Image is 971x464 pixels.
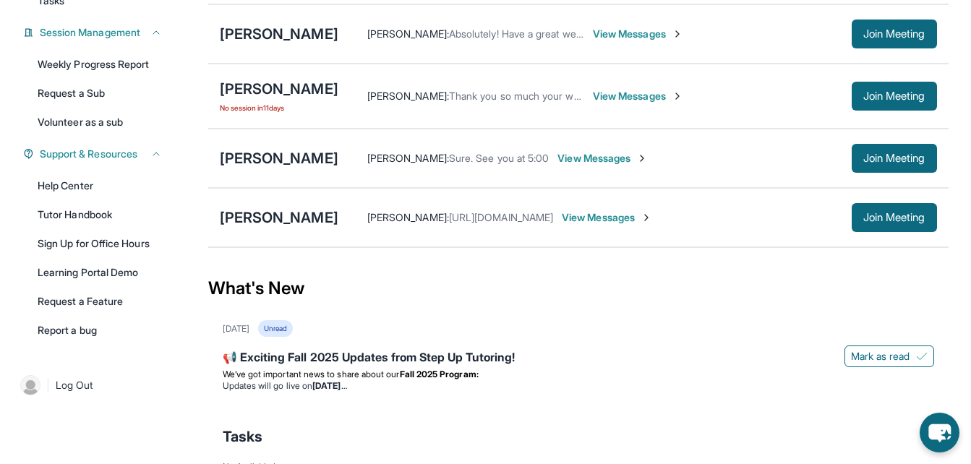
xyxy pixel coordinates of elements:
[562,210,652,225] span: View Messages
[672,90,683,102] img: Chevron-Right
[40,147,137,161] span: Support & Resources
[56,378,93,392] span: Log Out
[220,148,338,168] div: [PERSON_NAME]
[29,80,171,106] a: Request a Sub
[916,351,928,362] img: Mark as read
[449,27,641,40] span: Absolutely! Have a great weekend as well!
[593,89,683,103] span: View Messages
[636,152,648,164] img: Chevron-Right
[220,207,338,228] div: [PERSON_NAME]
[851,349,910,364] span: Mark as read
[367,90,449,102] span: [PERSON_NAME] :
[400,369,479,379] strong: Fall 2025 Program:
[29,173,171,199] a: Help Center
[367,27,449,40] span: [PERSON_NAME] :
[852,20,937,48] button: Join Meeting
[220,24,338,44] div: [PERSON_NAME]
[14,369,171,401] a: |Log Out
[863,213,925,222] span: Join Meeting
[220,79,338,99] div: [PERSON_NAME]
[449,152,549,164] span: Sure. See you at 5:00
[34,147,162,161] button: Support & Resources
[863,154,925,163] span: Join Meeting
[29,288,171,314] a: Request a Feature
[223,348,934,369] div: 📢 Exciting Fall 2025 Updates from Step Up Tutoring!
[852,203,937,232] button: Join Meeting
[34,25,162,40] button: Session Management
[220,102,338,113] span: No session in 11 days
[40,25,140,40] span: Session Management
[863,92,925,100] span: Join Meeting
[258,320,293,337] div: Unread
[208,257,949,320] div: What's New
[863,30,925,38] span: Join Meeting
[29,231,171,257] a: Sign Up for Office Hours
[852,144,937,173] button: Join Meeting
[29,109,171,135] a: Volunteer as a sub
[593,27,683,41] span: View Messages
[312,380,346,391] strong: [DATE]
[449,90,606,102] span: Thank you so much your work too
[223,369,400,379] span: We’ve got important news to share about our
[29,259,171,285] a: Learning Portal Demo
[29,202,171,228] a: Tutor Handbook
[223,380,934,392] li: Updates will go live on
[29,51,171,77] a: Weekly Progress Report
[20,375,40,395] img: user-img
[852,82,937,111] button: Join Meeting
[46,377,50,394] span: |
[223,323,249,335] div: [DATE]
[672,28,683,40] img: Chevron-Right
[844,345,934,367] button: Mark as read
[367,152,449,164] span: [PERSON_NAME] :
[367,211,449,223] span: [PERSON_NAME] :
[920,413,959,452] button: chat-button
[29,317,171,343] a: Report a bug
[449,211,553,223] span: [URL][DOMAIN_NAME]
[557,151,648,166] span: View Messages
[641,212,652,223] img: Chevron-Right
[223,426,262,447] span: Tasks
